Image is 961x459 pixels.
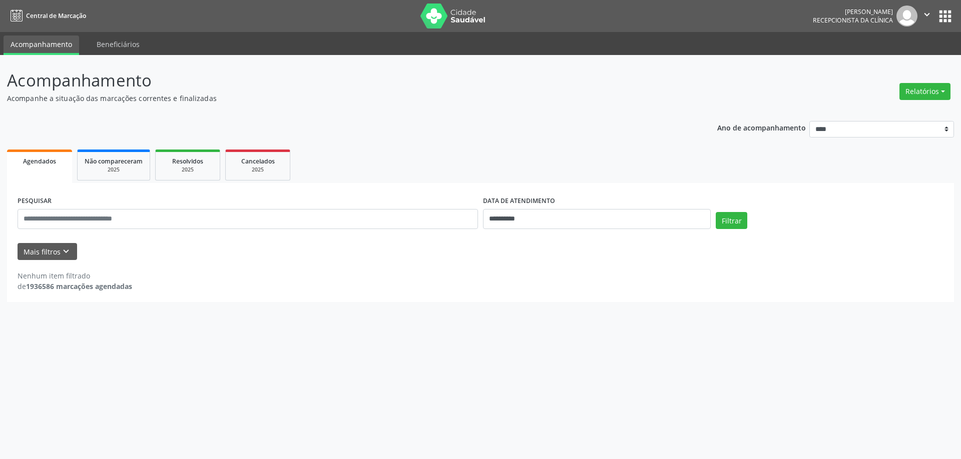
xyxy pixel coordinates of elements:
span: Central de Marcação [26,11,86,20]
span: Cancelados [241,157,275,165]
div: de [18,281,132,291]
button: Filtrar [716,212,747,229]
span: Não compareceram [85,157,143,165]
button: Relatórios [899,83,950,100]
span: Resolvidos [172,157,203,165]
button: Mais filtroskeyboard_arrow_down [18,243,77,260]
div: 2025 [163,166,213,173]
span: Recepcionista da clínica [813,16,893,24]
p: Acompanhe a situação das marcações correntes e finalizadas [7,93,670,103]
div: [PERSON_NAME] [813,7,893,16]
div: 2025 [233,166,283,173]
a: Beneficiários [90,35,147,53]
label: PESQUISAR [18,193,52,209]
div: 2025 [85,166,143,173]
label: DATA DE ATENDIMENTO [483,193,555,209]
a: Acompanhamento [4,35,79,55]
strong: 1936586 marcações agendadas [26,281,132,291]
i:  [921,9,932,20]
p: Ano de acompanhamento [717,121,806,133]
span: Agendados [23,157,56,165]
a: Central de Marcação [7,7,86,24]
i: keyboard_arrow_down [61,246,72,257]
img: img [896,5,917,26]
div: Nenhum item filtrado [18,270,132,281]
p: Acompanhamento [7,68,670,93]
button: apps [936,7,954,25]
button:  [917,5,936,26]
